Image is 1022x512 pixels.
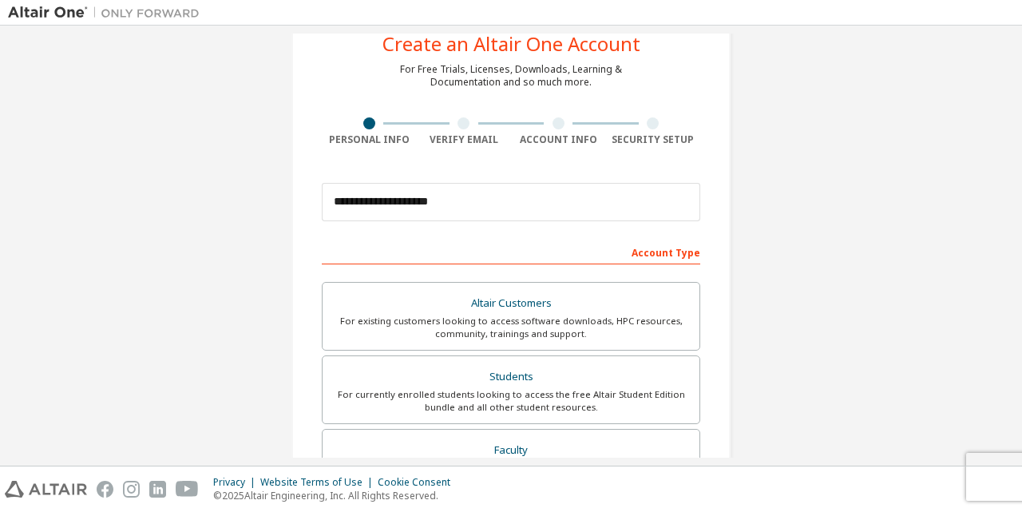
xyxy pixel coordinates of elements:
[213,489,460,502] p: © 2025 Altair Engineering, Inc. All Rights Reserved.
[8,5,208,21] img: Altair One
[260,476,378,489] div: Website Terms of Use
[417,133,512,146] div: Verify Email
[332,315,690,340] div: For existing customers looking to access software downloads, HPC resources, community, trainings ...
[378,476,460,489] div: Cookie Consent
[332,292,690,315] div: Altair Customers
[332,366,690,388] div: Students
[322,239,700,264] div: Account Type
[213,476,260,489] div: Privacy
[400,63,622,89] div: For Free Trials, Licenses, Downloads, Learning & Documentation and so much more.
[97,481,113,498] img: facebook.svg
[123,481,140,498] img: instagram.svg
[149,481,166,498] img: linkedin.svg
[322,133,417,146] div: Personal Info
[511,133,606,146] div: Account Info
[382,34,640,54] div: Create an Altair One Account
[176,481,199,498] img: youtube.svg
[5,481,87,498] img: altair_logo.svg
[332,388,690,414] div: For currently enrolled students looking to access the free Altair Student Edition bundle and all ...
[606,133,701,146] div: Security Setup
[332,439,690,462] div: Faculty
